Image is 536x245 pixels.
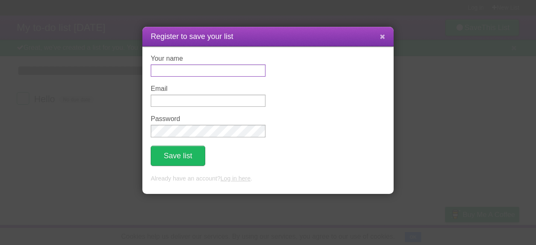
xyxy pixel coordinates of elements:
[151,31,385,42] h1: Register to save your list
[151,55,265,62] label: Your name
[151,174,385,183] p: Already have an account? .
[151,146,205,166] button: Save list
[151,115,265,123] label: Password
[151,85,265,93] label: Email
[220,175,250,182] a: Log in here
